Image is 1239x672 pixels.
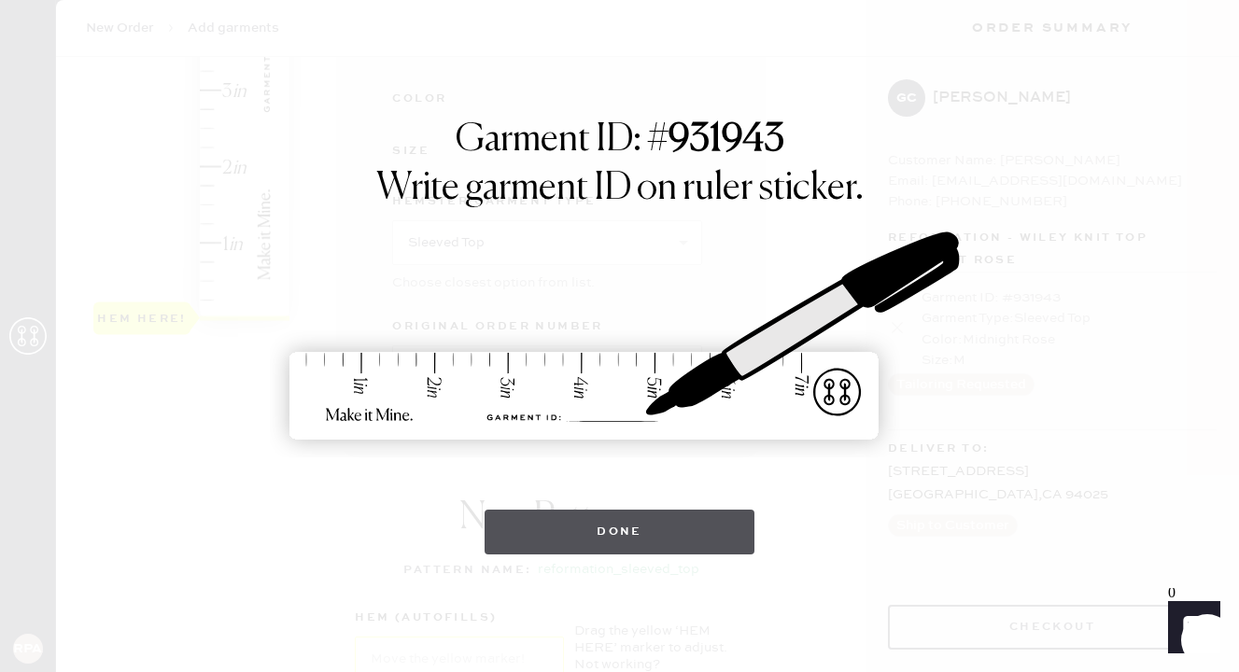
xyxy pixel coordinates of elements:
strong: 931943 [669,121,784,159]
img: ruler-sticker-sharpie.svg [270,183,970,491]
h1: Write garment ID on ruler sticker. [376,166,864,211]
iframe: Front Chat [1150,588,1231,668]
button: Done [485,510,754,554]
h1: Garment ID: # [456,118,784,166]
